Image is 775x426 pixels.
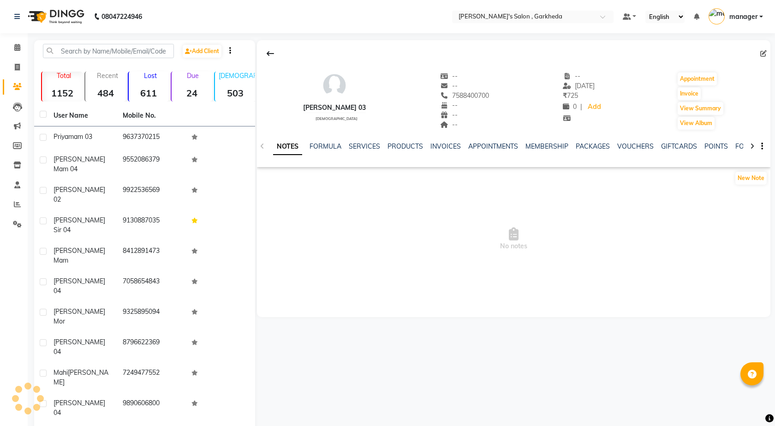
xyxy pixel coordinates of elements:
button: View Summary [678,102,723,115]
span: | [580,102,582,112]
a: SERVICES [349,142,380,150]
button: New Note [735,172,767,185]
strong: 484 [85,87,126,99]
span: -- [440,82,458,90]
span: manager [729,12,757,22]
td: 9890606800 [117,393,186,423]
img: logo [24,4,87,30]
strong: 503 [215,87,256,99]
div: [PERSON_NAME] 03 [303,103,366,113]
td: 9637370215 [117,126,186,149]
span: [PERSON_NAME] 04 [54,338,105,356]
span: 0 [563,102,577,111]
strong: 611 [129,87,169,99]
td: 9130887035 [117,210,186,240]
span: No notes [257,193,770,285]
p: [DEMOGRAPHIC_DATA] [219,72,256,80]
td: 9325895094 [117,301,186,332]
img: avatar [321,72,348,99]
span: 7588400700 [440,91,489,100]
p: Lost [132,72,169,80]
span: [PERSON_NAME] sir 04 [54,216,105,234]
a: FORMULA [310,142,341,150]
div: Back to Client [261,45,280,62]
a: Add [586,101,602,114]
a: NOTES [273,138,302,155]
a: APPOINTMENTS [468,142,518,150]
a: PRODUCTS [387,142,423,150]
span: [DATE] [563,82,595,90]
span: [PERSON_NAME] mam 04 [54,155,105,173]
span: -- [440,72,458,80]
span: -- [440,101,458,109]
button: View Album [678,117,715,130]
span: -- [563,72,580,80]
span: ₹ [563,91,567,100]
td: 7058654843 [117,271,186,301]
strong: 1152 [42,87,83,99]
p: Due [173,72,212,80]
span: [PERSON_NAME] mor [54,307,105,325]
td: 9552086379 [117,149,186,180]
span: priya [54,132,68,141]
span: [PERSON_NAME] mam [54,246,105,264]
span: 725 [563,91,578,100]
strong: 24 [172,87,212,99]
p: Recent [89,72,126,80]
b: 08047224946 [101,4,142,30]
td: 8796622369 [117,332,186,362]
span: -- [440,120,458,129]
input: Search by Name/Mobile/Email/Code [43,44,174,58]
button: Invoice [678,87,701,100]
span: [PERSON_NAME] [54,368,108,386]
a: MEMBERSHIP [525,142,568,150]
a: POINTS [704,142,728,150]
th: User Name [48,105,117,126]
p: Total [46,72,83,80]
a: INVOICES [430,142,461,150]
a: FORMS [735,142,758,150]
td: 8412891473 [117,240,186,271]
span: mam 03 [68,132,92,141]
span: [PERSON_NAME] 04 [54,399,105,417]
a: PACKAGES [576,142,610,150]
span: Mahi [54,368,68,377]
span: [DEMOGRAPHIC_DATA] [316,116,358,121]
a: Add Client [183,45,221,58]
td: 9922536569 [117,180,186,210]
button: Appointment [678,72,717,85]
a: GIFTCARDS [661,142,697,150]
th: Mobile No. [117,105,186,126]
span: [PERSON_NAME] 04 [54,277,105,295]
a: VOUCHERS [617,142,654,150]
span: [PERSON_NAME] 02 [54,186,105,204]
td: 7249477552 [117,362,186,393]
img: manager [709,8,725,24]
span: -- [440,111,458,119]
